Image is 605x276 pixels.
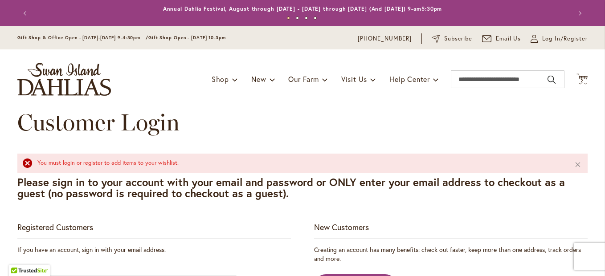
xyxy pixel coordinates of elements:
button: 2 of 4 [296,16,299,20]
a: Email Us [482,34,521,43]
button: 2 [576,73,588,85]
button: Previous [17,4,35,22]
strong: Please sign in to your account with your email and password or ONLY enter your email address to c... [17,175,565,200]
div: If you have an account, sign in with your email address. [17,245,291,254]
button: Next [570,4,588,22]
span: Email Us [496,34,521,43]
span: Log In/Register [542,34,588,43]
strong: Registered Customers [17,222,93,232]
a: store logo [17,63,111,96]
button: 4 of 4 [314,16,317,20]
span: Customer Login [17,108,180,136]
span: Visit Us [341,74,367,84]
a: Log In/Register [531,34,588,43]
a: [PHONE_NUMBER] [358,34,412,43]
span: Gift Shop Open - [DATE] 10-3pm [148,35,226,41]
span: Help Center [389,74,430,84]
div: You must login or register to add items to your wishlist. [37,159,561,167]
a: Annual Dahlia Festival, August through [DATE] - [DATE] through [DATE] (And [DATE]) 9-am5:30pm [163,5,442,12]
p: Creating an account has many benefits: check out faster, keep more than one address, track orders... [314,245,588,263]
button: 1 of 4 [287,16,290,20]
span: Subscribe [444,34,472,43]
span: Shop [212,74,229,84]
strong: New Customers [314,222,369,232]
span: Email [17,263,33,272]
span: Gift Shop & Office Open - [DATE]-[DATE] 9-4:30pm / [17,35,148,41]
span: New [251,74,266,84]
a: Subscribe [432,34,472,43]
button: 3 of 4 [305,16,308,20]
span: Our Farm [288,74,319,84]
span: 2 [580,78,584,84]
